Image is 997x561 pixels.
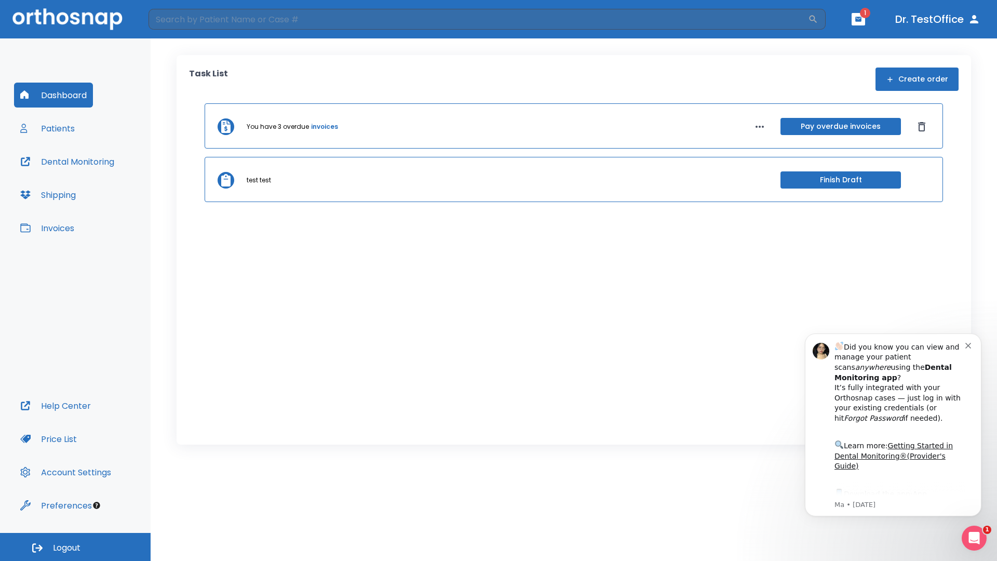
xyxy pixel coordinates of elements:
[14,182,82,207] button: Shipping
[14,460,117,485] button: Account Settings
[913,118,930,135] button: Dismiss
[247,122,309,131] p: You have 3 overdue
[92,501,101,510] div: Tooltip anchor
[149,9,808,30] input: Search by Patient Name or Case #
[14,493,98,518] button: Preferences
[14,149,120,174] button: Dental Monitoring
[14,116,81,141] button: Patients
[860,8,870,18] span: 1
[12,8,123,30] img: Orthosnap
[780,118,901,135] button: Pay overdue invoices
[875,68,959,91] button: Create order
[14,393,97,418] button: Help Center
[14,83,93,108] button: Dashboard
[14,216,80,241] button: Invoices
[780,171,901,189] button: Finish Draft
[891,10,985,29] button: Dr. TestOffice
[962,526,987,551] iframe: Intercom live chat
[53,542,80,554] span: Logout
[983,526,991,534] span: 1
[247,176,271,185] p: test test
[311,122,338,131] a: invoices
[189,68,228,91] p: Task List
[789,320,997,556] iframe: Intercom notifications message
[14,426,83,451] button: Price List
